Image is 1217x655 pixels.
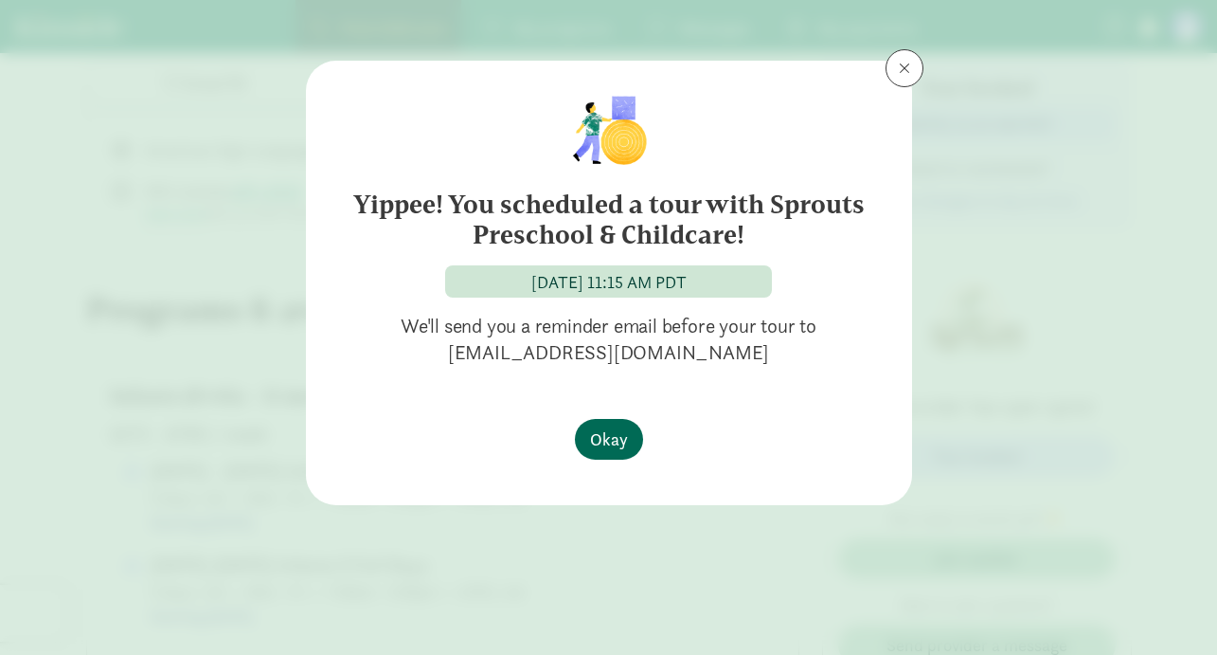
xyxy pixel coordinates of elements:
[336,313,882,366] p: We'll send you a reminder email before your tour to [EMAIL_ADDRESS][DOMAIN_NAME]
[590,427,628,452] span: Okay
[344,190,874,250] h6: Yippee! You scheduled a tour with Sprouts Preschool & Childcare!
[561,91,655,167] img: illustration-child1.png
[575,419,643,460] button: Okay
[531,269,687,295] div: [DATE] 11:15 AM PDT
